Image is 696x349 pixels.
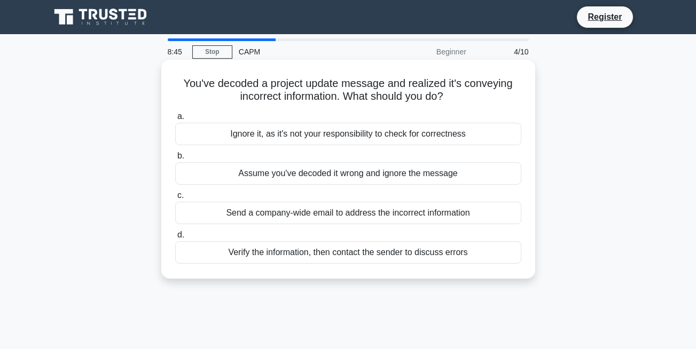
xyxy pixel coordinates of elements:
[379,41,473,62] div: Beginner
[174,77,522,104] h5: You've decoded a project update message and realized it's conveying incorrect information. What s...
[232,41,379,62] div: CAPM
[175,202,521,224] div: Send a company-wide email to address the incorrect information
[177,191,184,200] span: c.
[581,10,628,23] a: Register
[473,41,535,62] div: 4/10
[175,162,521,185] div: Assume you've decoded it wrong and ignore the message
[175,123,521,145] div: Ignore it, as it's not your responsibility to check for correctness
[177,151,184,160] span: b.
[177,112,184,121] span: a.
[177,230,184,239] span: d.
[192,45,232,59] a: Stop
[161,41,192,62] div: 8:45
[175,241,521,264] div: Verify the information, then contact the sender to discuss errors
